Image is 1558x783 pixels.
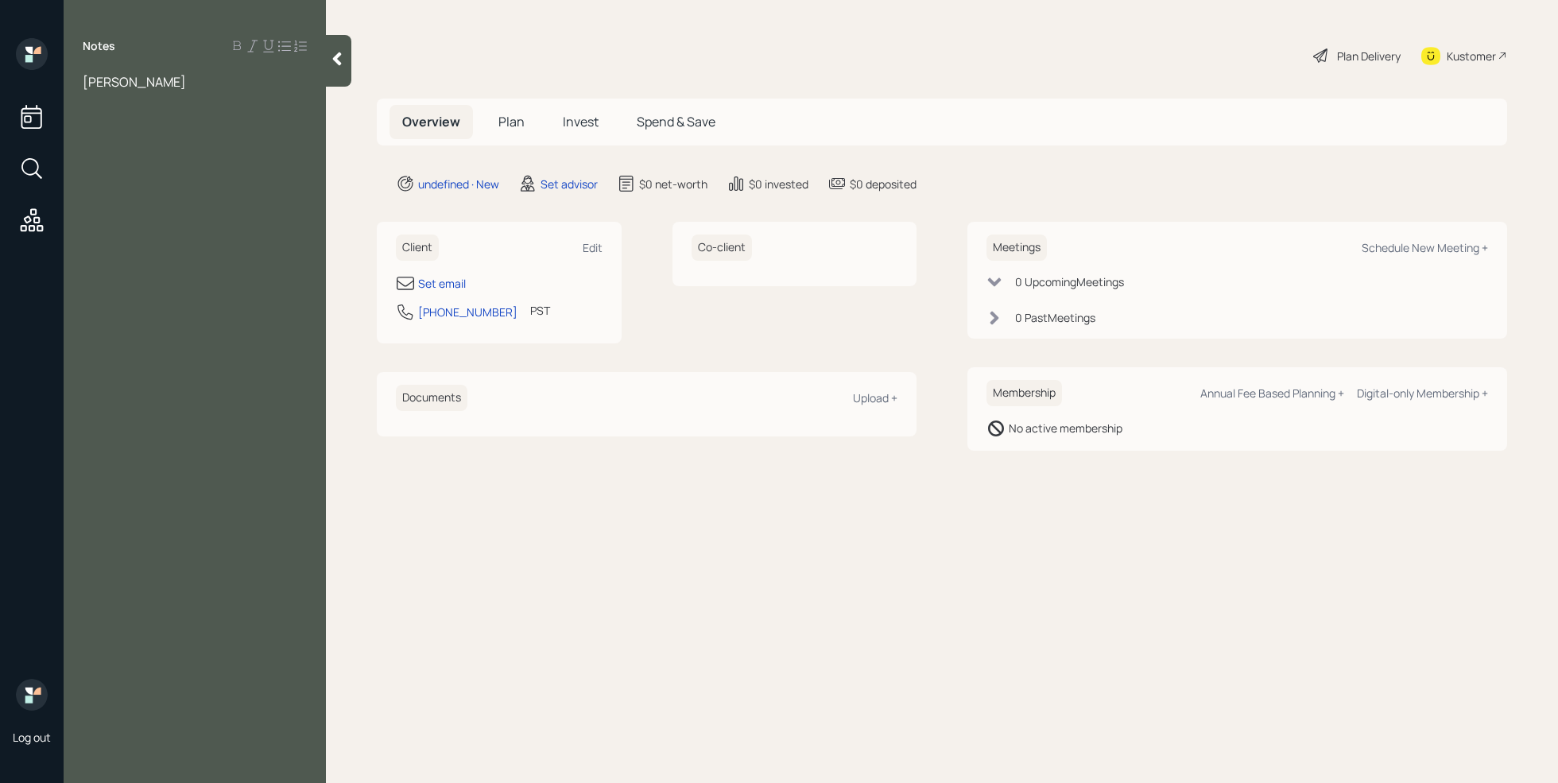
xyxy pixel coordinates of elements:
h6: Co-client [692,235,752,261]
span: Overview [402,113,460,130]
div: [PHONE_NUMBER] [418,304,517,320]
div: $0 deposited [850,176,917,192]
h6: Documents [396,385,467,411]
div: Edit [583,240,603,255]
h6: Client [396,235,439,261]
div: Schedule New Meeting + [1362,240,1488,255]
div: Annual Fee Based Planning + [1200,386,1344,401]
div: PST [530,302,550,319]
span: Spend & Save [637,113,715,130]
span: Plan [498,113,525,130]
div: Upload + [853,390,897,405]
div: No active membership [1009,420,1122,436]
div: $0 invested [749,176,808,192]
label: Notes [83,38,115,54]
h6: Membership [986,380,1062,406]
div: Digital-only Membership + [1357,386,1488,401]
img: retirable_logo.png [16,679,48,711]
div: 0 Past Meeting s [1015,309,1095,326]
div: undefined · New [418,176,499,192]
div: Log out [13,730,51,745]
span: Invest [563,113,599,130]
div: Set advisor [541,176,598,192]
div: 0 Upcoming Meeting s [1015,273,1124,290]
h6: Meetings [986,235,1047,261]
span: [PERSON_NAME] [83,73,186,91]
div: $0 net-worth [639,176,707,192]
div: Kustomer [1447,48,1496,64]
div: Set email [418,275,466,292]
div: Plan Delivery [1337,48,1401,64]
